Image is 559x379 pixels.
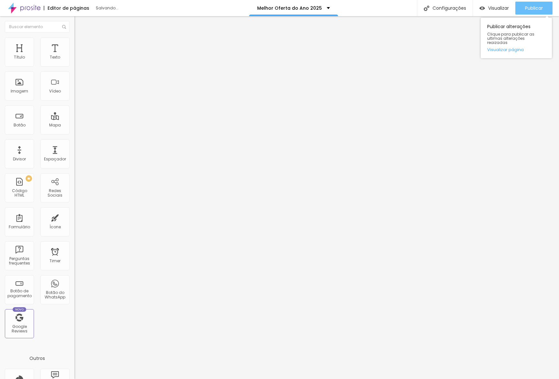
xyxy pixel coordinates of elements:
img: Icone [424,5,429,11]
div: Novo [13,307,27,312]
span: Publicar [525,5,543,11]
p: Melhor Oferta do Ano 2025 [257,6,322,10]
div: Espaçador [44,157,66,161]
div: Redes Sociais [42,189,68,198]
div: Botão de pagamento [6,289,32,298]
div: Divisor [13,157,26,161]
div: Botão [14,123,26,127]
div: Timer [49,259,60,263]
div: Texto [50,55,60,60]
iframe: Editor [74,16,559,379]
div: Google Reviews [6,324,32,334]
div: Ícone [49,225,61,229]
button: Publicar [515,2,553,15]
div: Editor de páginas [44,6,89,10]
div: Publicar alterações [481,18,552,58]
div: Título [14,55,25,60]
div: Perguntas frequentes [6,256,32,266]
div: Código HTML [6,189,32,198]
input: Buscar elemento [5,21,70,33]
button: Visualizar [473,2,515,15]
div: Salvando... [96,6,170,10]
div: Formulário [9,225,30,229]
div: Mapa [49,123,61,127]
div: Vídeo [49,89,61,93]
span: Visualizar [488,5,509,11]
img: view-1.svg [479,5,485,11]
div: Botão do WhatsApp [42,290,68,300]
a: Visualizar página [487,48,545,52]
span: Clique para publicar as ultimas alterações reaizadas [487,32,545,45]
div: Imagem [11,89,28,93]
img: Icone [62,25,66,29]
